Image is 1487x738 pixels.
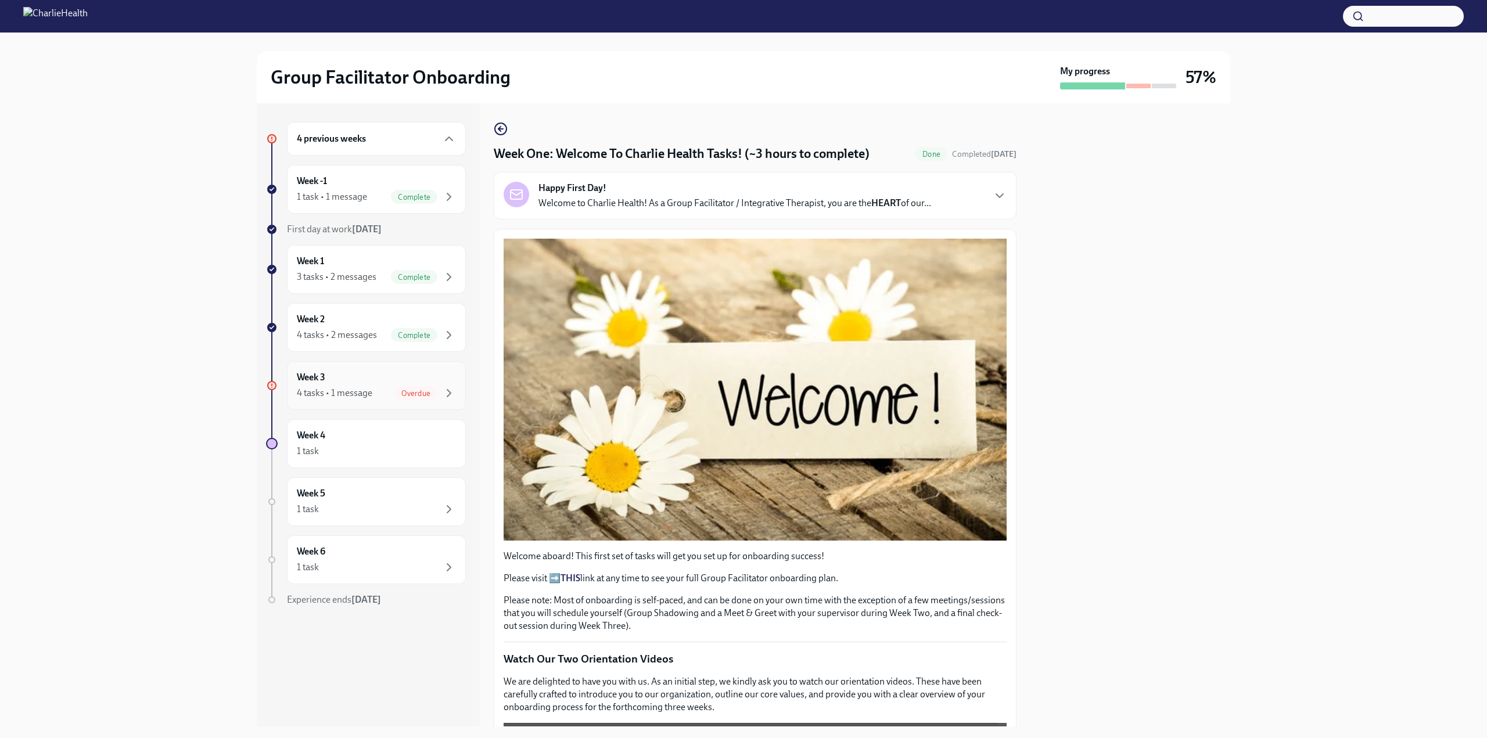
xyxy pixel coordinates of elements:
p: We are delighted to have you with us. As an initial step, we kindly ask you to watch our orientat... [504,675,1007,714]
a: Week 51 task [266,477,466,526]
div: 4 previous weeks [287,122,466,156]
a: THIS [561,573,580,584]
div: 4 tasks • 2 messages [297,329,377,341]
p: Welcome to Charlie Health! As a Group Facilitator / Integrative Therapist, you are the of our... [538,197,931,210]
span: Experience ends [287,594,381,605]
h4: Week One: Welcome To Charlie Health Tasks! (~3 hours to complete) [494,145,870,163]
strong: Happy First Day! [538,182,606,195]
button: Zoom image [504,239,1007,541]
h6: Week 4 [297,429,325,442]
h6: Week 3 [297,371,325,384]
a: Week 61 task [266,535,466,584]
strong: [DATE] [352,224,382,235]
p: Welcome aboard! This first set of tasks will get you set up for onboarding success! [504,550,1007,563]
a: First day at work[DATE] [266,223,466,236]
div: 3 tasks • 2 messages [297,271,376,283]
a: Week 34 tasks • 1 messageOverdue [266,361,466,410]
div: 1 task [297,503,319,516]
h6: Week 6 [297,545,325,558]
strong: [DATE] [991,149,1017,159]
span: Complete [391,273,437,282]
a: Week -11 task • 1 messageComplete [266,165,466,214]
span: Complete [391,331,437,340]
h6: Week 1 [297,255,324,268]
h6: Week 5 [297,487,325,500]
span: Done [915,150,947,159]
h2: Group Facilitator Onboarding [271,66,511,89]
span: Overdue [394,389,437,398]
strong: HEART [871,197,901,208]
a: Week 24 tasks • 2 messagesComplete [266,303,466,352]
p: Please note: Most of onboarding is self-paced, and can be done on your own time with the exceptio... [504,594,1007,632]
span: Complete [391,193,437,201]
span: September 9th, 2025 15:50 [952,149,1017,160]
span: First day at work [287,224,382,235]
div: 1 task [297,561,319,574]
span: Completed [952,149,1017,159]
a: Week 13 tasks • 2 messagesComplete [266,245,466,294]
a: Week 41 task [266,419,466,468]
h6: Week -1 [297,175,327,188]
img: CharlieHealth [23,7,88,26]
strong: My progress [1060,65,1110,78]
div: 1 task • 1 message [297,190,367,203]
p: Watch Our Two Orientation Videos [504,651,1007,667]
div: 4 tasks • 1 message [297,387,372,399]
h3: 57% [1186,67,1216,88]
strong: [DATE] [351,594,381,605]
h6: 4 previous weeks [297,132,366,145]
p: Please visit ➡️ link at any time to see your full Group Facilitator onboarding plan. [504,572,1007,585]
div: 1 task [297,445,319,458]
h6: Week 2 [297,313,325,326]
